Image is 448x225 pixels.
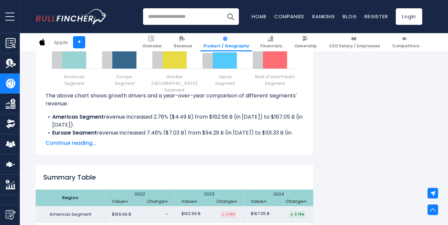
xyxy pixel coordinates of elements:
[396,8,422,25] a: Login
[257,33,285,51] a: Financials
[36,190,105,206] th: Region
[166,212,168,217] span: -
[244,190,313,206] th: 2024
[36,9,107,24] img: Bullfincher logo
[174,43,192,49] span: Revenue
[46,139,303,147] span: Continue reading...
[112,199,128,204] a: Value
[204,43,249,49] span: Product / Geography
[251,199,267,204] a: Value
[105,190,174,206] th: 2022
[216,199,237,204] a: Change
[6,119,16,129] img: Ownership
[36,172,313,182] h2: Summary Table
[52,129,97,137] b: Europe Segment
[139,33,165,51] a: Overview
[326,33,383,51] a: CEO Salary / Employees
[294,43,317,49] span: Ownership
[142,43,162,49] span: Overview
[46,113,303,129] li: revenue increased 2.76% ($4.49 B) from $162.56 B (in [DATE]) to $167.05 B (in [DATE]).
[389,33,422,51] a: Competitors
[220,211,236,218] div: 4.18%
[46,129,303,145] li: revenue increased 7.46% ($7.03 B) from $94.29 B (in [DATE]) to $101.33 B (in [DATE]).
[286,199,307,204] a: Change
[171,33,195,51] a: Revenue
[289,211,306,218] div: 2.76%
[73,36,85,48] a: +
[115,74,134,87] span: Europe Segment
[36,206,105,223] td: Americas Segment
[251,211,270,217] span: $167.05 B
[291,33,320,51] a: Ownership
[312,13,335,20] a: Ranking
[215,74,235,87] span: Japan Segment
[392,43,419,49] span: Competitors
[174,190,244,206] th: 2023
[274,13,304,20] a: Companies
[222,8,239,25] button: Search
[52,113,104,121] b: Americas Segment
[36,36,49,48] img: AAPL logo
[201,33,252,51] a: Product / Geography
[260,43,282,49] span: Financials
[252,13,266,20] a: Home
[64,74,85,87] span: Americas Segment
[181,211,201,217] span: $162.56 B
[343,13,356,20] a: Blog
[112,212,131,217] span: $169.66 B
[147,199,168,204] a: Change
[150,74,199,93] span: Greater [GEOGRAPHIC_DATA] Segment
[364,13,388,20] a: Register
[36,9,107,24] a: Go to homepage
[251,74,299,87] span: Rest of Asia Pacific Segment
[181,199,197,204] a: Value
[54,38,68,46] div: Apple
[329,43,380,49] span: CEO Salary / Employees
[46,92,303,108] p: The above chart shows growth drivers and a year-over-year comparison of different segments' revenue.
